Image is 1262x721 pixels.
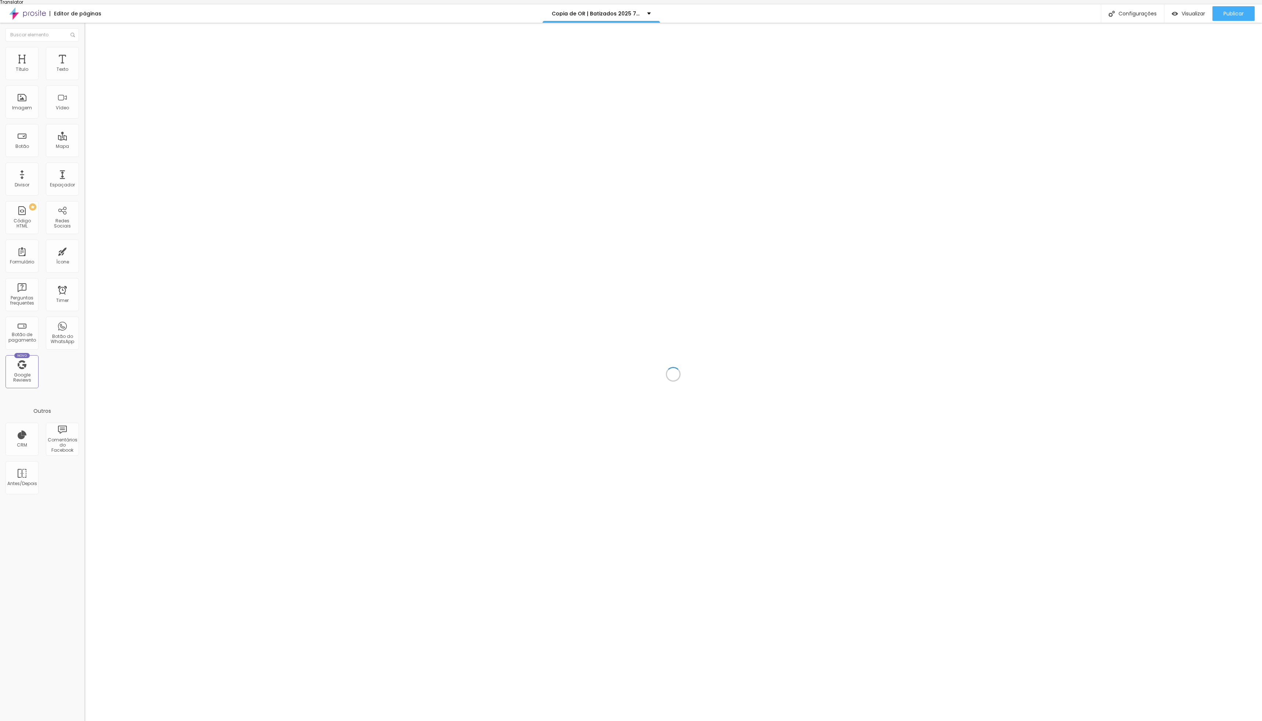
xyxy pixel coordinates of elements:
div: Botão do WhatsApp [48,334,77,345]
button: Visualizar [1164,6,1212,21]
img: Icone [70,33,75,37]
div: Título [16,67,28,72]
div: Botão [15,144,29,149]
div: Espaçador [50,182,75,187]
div: Comentários do Facebook [48,437,77,453]
p: Copia de OR | Batizados 2025 700 [552,11,642,16]
div: Configurações [1101,4,1164,23]
div: CRM [17,443,27,448]
div: Ícone [56,259,69,265]
div: Antes/Depois [7,481,36,486]
div: Mapa [56,144,69,149]
div: Vídeo [56,105,69,110]
input: Buscar elemento [6,28,79,41]
button: Publicar [1212,6,1255,21]
img: Icone [1109,11,1115,17]
div: Texto [57,67,68,72]
div: Código HTML [7,218,36,229]
div: Divisor [15,182,29,187]
div: Redes Sociais [48,218,77,229]
span: Publicar [1223,11,1244,17]
div: Novo [14,353,30,358]
div: Formulário [10,259,34,265]
div: Editor de páginas [50,11,101,16]
div: Botão de pagamento [7,332,36,343]
div: Google Reviews [7,372,36,383]
span: Visualizar [1182,11,1205,17]
div: Imagem [12,105,32,110]
div: Perguntas frequentes [7,295,36,306]
img: view-1.svg [1172,11,1178,17]
div: Timer [56,298,69,303]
